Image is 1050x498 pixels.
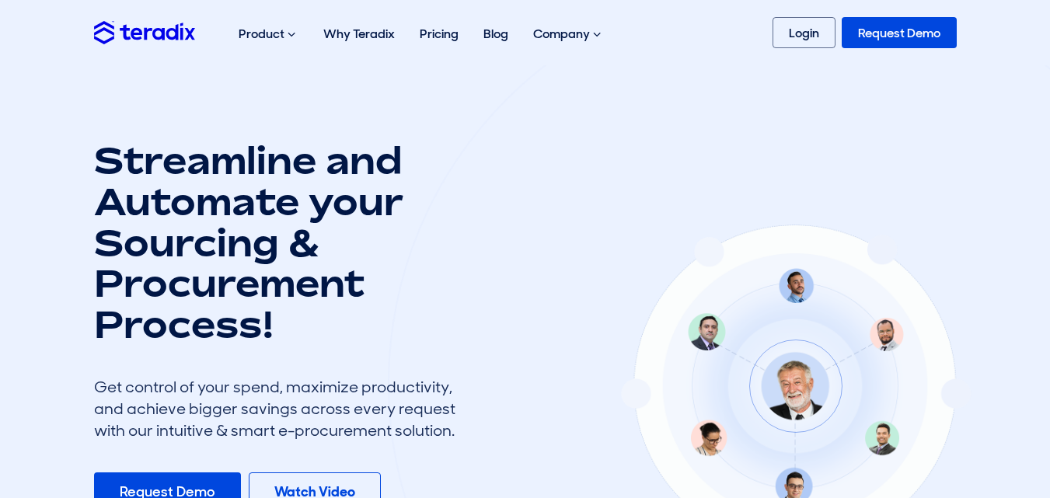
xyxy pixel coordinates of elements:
[226,9,311,59] div: Product
[842,17,957,48] a: Request Demo
[94,376,467,441] div: Get control of your spend, maximize productivity, and achieve bigger savings across every request...
[94,140,467,345] h1: Streamline and Automate your Sourcing & Procurement Process!
[471,9,521,58] a: Blog
[521,9,616,59] div: Company
[407,9,471,58] a: Pricing
[311,9,407,58] a: Why Teradix
[94,21,195,44] img: Teradix logo
[773,17,835,48] a: Login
